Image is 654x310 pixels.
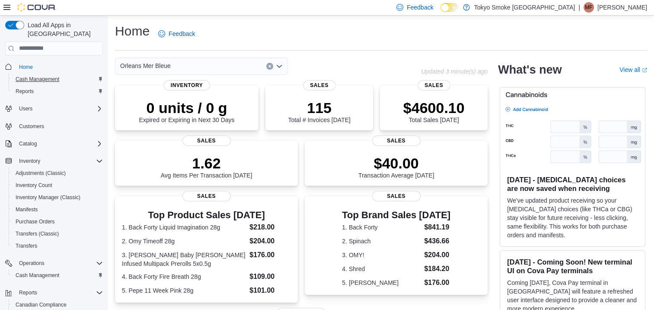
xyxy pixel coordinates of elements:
[249,250,291,260] dd: $176.00
[424,264,450,274] dd: $184.20
[12,86,37,97] a: Reports
[421,68,488,75] p: Updated 3 minute(s) ago
[9,179,106,191] button: Inventory Count
[12,74,103,84] span: Cash Management
[12,241,103,251] span: Transfers
[161,155,252,172] p: 1.62
[249,285,291,296] dd: $101.00
[12,192,84,203] a: Inventory Manager (Classic)
[16,258,103,268] span: Operations
[19,260,45,267] span: Operations
[9,167,106,179] button: Adjustments (Classic)
[342,210,450,220] h3: Top Brand Sales [DATE]
[16,301,67,308] span: Canadian Compliance
[507,258,638,275] h3: [DATE] - Coming Soon! New terminal UI on Cova Pay terminals
[2,287,106,299] button: Reports
[424,250,450,260] dd: $204.00
[507,196,638,239] p: We've updated product receiving so your [MEDICAL_DATA] choices (like THCa or CBG) stay visible fo...
[403,99,465,123] div: Total Sales [DATE]
[16,230,59,237] span: Transfers (Classic)
[276,63,283,70] button: Open list of options
[424,236,450,246] dd: $436.66
[9,269,106,281] button: Cash Management
[9,240,106,252] button: Transfers
[249,222,291,232] dd: $218.00
[19,64,33,71] span: Home
[9,73,106,85] button: Cash Management
[16,287,103,298] span: Reports
[12,216,103,227] span: Purchase Orders
[372,191,421,201] span: Sales
[16,62,36,72] a: Home
[12,270,103,281] span: Cash Management
[619,66,647,73] a: View allExternal link
[24,21,103,38] span: Load All Apps in [GEOGRAPHIC_DATA]
[2,257,106,269] button: Operations
[139,99,235,116] p: 0 units / 0 g
[19,140,37,147] span: Catalog
[12,229,62,239] a: Transfers (Classic)
[288,99,350,116] p: 115
[115,23,150,40] h1: Home
[2,61,106,73] button: Home
[403,99,465,116] p: $4600.10
[2,138,106,150] button: Catalog
[585,2,592,13] span: MF
[358,155,434,172] p: $40.00
[122,210,291,220] h3: Top Product Sales [DATE]
[342,265,421,273] dt: 4. Shred
[19,289,37,296] span: Reports
[249,236,291,246] dd: $204.00
[16,61,103,72] span: Home
[16,194,80,201] span: Inventory Manager (Classic)
[424,222,450,232] dd: $841.19
[578,2,580,13] p: |
[288,99,350,123] div: Total # Invoices [DATE]
[342,237,421,245] dt: 2. Spinach
[16,242,37,249] span: Transfers
[2,103,106,115] button: Users
[2,120,106,132] button: Customers
[122,223,246,232] dt: 1. Back Forty Liquid Imagination 28g
[16,206,38,213] span: Manifests
[249,271,291,282] dd: $109.00
[19,105,32,112] span: Users
[9,203,106,216] button: Manifests
[16,218,55,225] span: Purchase Orders
[342,251,421,259] dt: 3. OMY!
[16,121,48,132] a: Customers
[16,139,40,149] button: Catalog
[16,88,34,95] span: Reports
[342,278,421,287] dt: 5. [PERSON_NAME]
[17,3,56,12] img: Cova
[122,272,246,281] dt: 4. Back Forty Fire Breath 28g
[440,3,459,12] input: Dark Mode
[182,191,231,201] span: Sales
[16,156,44,166] button: Inventory
[19,123,44,130] span: Customers
[16,121,103,132] span: Customers
[155,25,198,42] a: Feedback
[122,251,246,268] dt: 3. [PERSON_NAME] Baby [PERSON_NAME] Infused Multipack Prerolls 5x0.5g
[16,139,103,149] span: Catalog
[16,170,66,177] span: Adjustments (Classic)
[12,74,63,84] a: Cash Management
[19,158,40,165] span: Inventory
[169,29,195,38] span: Feedback
[12,204,41,215] a: Manifests
[474,2,575,13] p: Tokyo Smoke [GEOGRAPHIC_DATA]
[16,287,41,298] button: Reports
[424,278,450,288] dd: $176.00
[12,192,103,203] span: Inventory Manager (Classic)
[9,85,106,97] button: Reports
[342,223,421,232] dt: 1. Back Forty
[12,300,103,310] span: Canadian Compliance
[12,180,103,191] span: Inventory Count
[303,80,335,90] span: Sales
[122,286,246,295] dt: 5. Pepe 11 Week Pink 28g
[358,155,434,179] div: Transaction Average [DATE]
[16,182,52,189] span: Inventory Count
[139,99,235,123] div: Expired or Expiring in Next 30 Days
[182,136,231,146] span: Sales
